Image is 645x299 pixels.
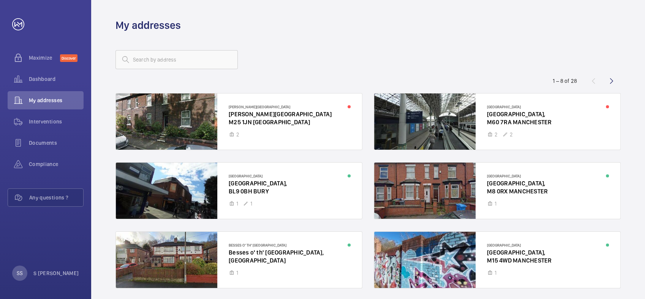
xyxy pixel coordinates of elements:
[17,269,23,277] p: SS
[29,194,83,201] span: Any questions ?
[29,75,84,83] span: Dashboard
[553,77,577,85] div: 1 – 8 of 28
[115,50,238,69] input: Search by address
[29,54,60,62] span: Maximize
[29,160,84,168] span: Compliance
[33,269,79,277] p: S [PERSON_NAME]
[29,139,84,147] span: Documents
[29,97,84,104] span: My addresses
[60,54,77,62] span: Discover
[115,18,181,32] h1: My addresses
[29,118,84,125] span: Interventions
